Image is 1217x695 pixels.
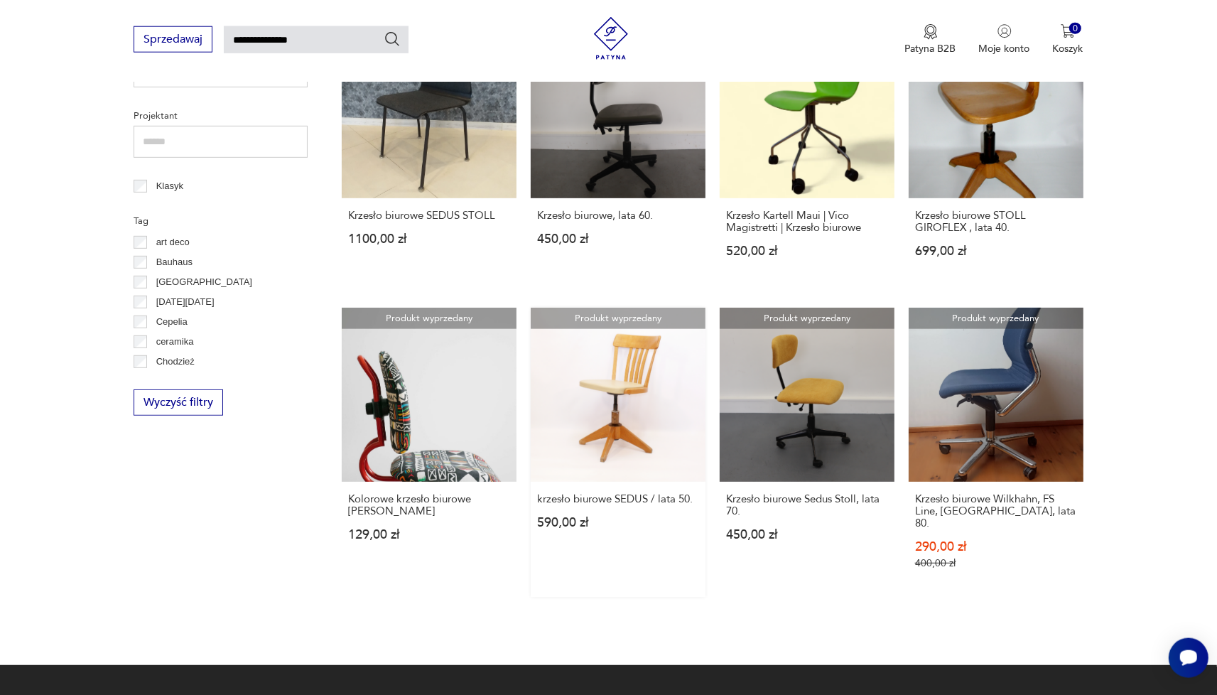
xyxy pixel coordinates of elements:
h3: krzesło biurowe SEDUS / lata 50. [537,493,699,505]
a: Sprzedawaj [134,36,212,45]
h3: Krzesło biurowe, lata 60. [537,210,699,222]
a: Ikonka użytkownikaMoje konto [979,24,1030,55]
a: Ikona medaluPatyna B2B [905,24,956,55]
a: Produkt wyprzedanyKrzesło biurowe Wilkhahn, FS Line, Niemcy, lata 80.Krzesło biurowe Wilkhahn, FS... [909,308,1083,598]
iframe: Smartsupp widget button [1169,638,1208,678]
p: 129,00 zł [348,529,510,541]
h3: Krzesło Kartell Maui | Vico Magistretti | Krzesło biurowe [726,210,888,234]
div: 0 [1069,23,1081,35]
p: Koszyk [1053,42,1083,55]
h3: Krzesło biurowe STOLL GIROFLEX , lata 40. [915,210,1077,234]
a: Produkt wyprzedanyKrzesło Kartell Maui | Vico Magistretti | Krzesło biuroweKrzesło Kartell Maui |... [720,23,894,285]
a: Produkt wyprzedanyKrzesło biurowe STOLL GIROFLEX , lata 40.Krzesło biurowe STOLL GIROFLEX , lata ... [909,23,1083,285]
a: Produkt wyprzedanyKrzesło biurowe Sedus Stoll, lata 70.Krzesło biurowe Sedus Stoll, lata 70.450,0... [720,308,894,598]
p: Projektant [134,108,308,124]
h3: Krzesło biurowe Wilkhahn, FS Line, [GEOGRAPHIC_DATA], lata 80. [915,493,1077,529]
p: Cepelia [156,314,188,330]
button: 0Koszyk [1053,24,1083,55]
p: 450,00 zł [537,233,699,245]
img: Patyna - sklep z meblami i dekoracjami vintage [590,17,632,60]
p: 699,00 zł [915,245,1077,257]
p: [DATE][DATE] [156,294,215,310]
h3: Krzesło biurowe SEDUS STOLL [348,210,510,222]
a: Produkt wyprzedanyKolorowe krzesło biurowe ala Keith HaringKolorowe krzesło biurowe [PERSON_NAME]... [342,308,516,598]
button: Sprzedawaj [134,26,212,53]
p: Chodzież [156,354,195,370]
p: Patyna B2B [905,42,956,55]
button: Patyna B2B [905,24,956,55]
p: 1100,00 zł [348,233,510,245]
a: Krzesło biurowe SEDUS STOLLKrzesło biurowe SEDUS STOLL1100,00 zł [342,23,516,285]
p: Klasyk [156,178,183,194]
a: Produkt wyprzedanykrzesło biurowe SEDUS / lata 50.krzesło biurowe SEDUS / lata 50.590,00 zł [531,308,705,598]
p: Tag [134,213,308,229]
button: Wyczyść filtry [134,389,223,416]
h3: Kolorowe krzesło biurowe [PERSON_NAME] [348,493,510,517]
p: 290,00 zł [915,541,1077,553]
button: Szukaj [384,31,401,48]
h3: Krzesło biurowe Sedus Stoll, lata 70. [726,493,888,517]
img: Ikona koszyka [1061,24,1075,38]
button: Moje konto [979,24,1030,55]
p: Bauhaus [156,254,193,270]
p: [GEOGRAPHIC_DATA] [156,274,252,290]
p: ceramika [156,334,194,350]
p: 590,00 zł [537,517,699,529]
p: 400,00 zł [915,557,1077,569]
p: 450,00 zł [726,529,888,541]
img: Ikona medalu [924,24,938,40]
p: 520,00 zł [726,245,888,257]
p: Ćmielów [156,374,192,389]
p: art deco [156,235,190,250]
a: Krzesło biurowe, lata 60.Krzesło biurowe, lata 60.450,00 zł [531,23,705,285]
img: Ikonka użytkownika [997,24,1012,38]
p: Moje konto [979,42,1030,55]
